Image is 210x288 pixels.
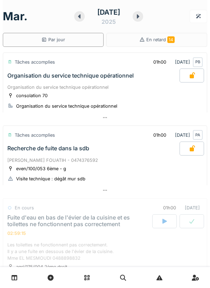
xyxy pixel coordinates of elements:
[16,165,66,172] div: even/100/053 6ème - g
[153,59,166,65] div: 01h00
[16,92,48,99] div: consolation 70
[16,175,85,182] div: Visite technique : dégât mur sdb
[7,242,203,262] div: Les toilettes ne fonctionnent pas correctement. Il y a une fuite en dessous de l'évier de la cuis...
[157,201,203,214] div: [DATE]
[7,157,203,164] div: [PERSON_NAME] FOUATIH - 0474376592
[16,103,117,109] div: Organisation du service technique opérationnel
[3,10,28,23] h1: mar.
[147,129,203,142] div: [DATE]
[147,56,203,69] div: [DATE]
[7,84,203,91] div: Organisation du service technique opérationnel
[146,37,175,42] span: En retard
[193,57,203,67] div: PB
[153,132,166,138] div: 01h00
[7,72,134,79] div: Organisation du service technique opérationnel
[163,204,176,211] div: 01h00
[97,7,120,17] div: [DATE]
[7,231,26,236] div: 02:59:15
[7,214,151,228] div: Fuite d'eau en bas de l'évier de la cuisine et es toilettes ne fonctionnent pas correctement
[15,59,55,65] div: Tâches accomplies
[7,145,89,152] div: Recherche de fuite dans la sdb
[101,17,116,26] div: 2025
[167,36,175,43] span: 14
[15,132,55,138] div: Tâches accomplies
[41,36,65,43] div: Par jour
[15,204,34,211] div: En cours
[16,264,67,270] div: agri/175/004 2ème droit
[193,130,203,140] div: PA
